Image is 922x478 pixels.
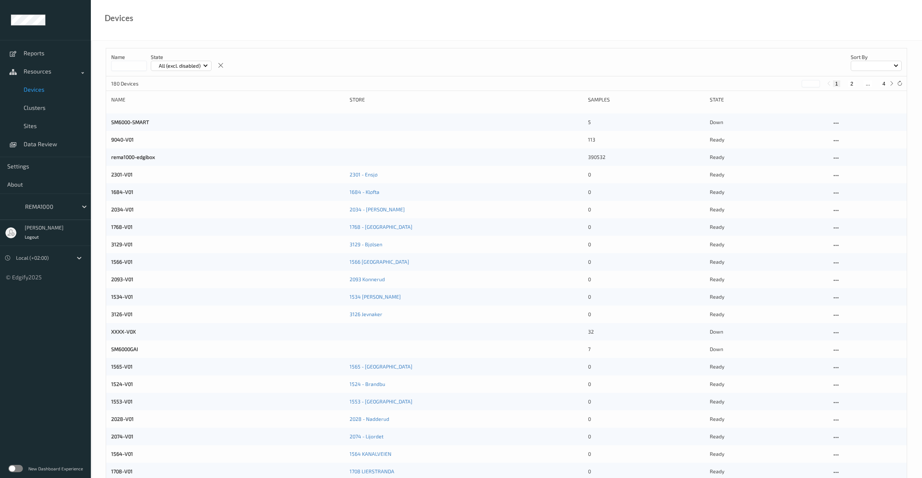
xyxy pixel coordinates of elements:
[880,80,887,87] button: 4
[111,154,155,160] a: rema1000-edgibox
[350,96,583,103] div: Store
[588,311,705,318] div: 0
[710,154,826,161] p: ready
[111,398,133,405] a: 1553-V01
[710,398,826,405] p: ready
[350,171,378,178] a: 2301 - Ensjø
[111,311,133,317] a: 3126-V01
[588,293,705,300] div: 0
[588,119,705,126] div: 5
[350,259,409,265] a: 1566 [GEOGRAPHIC_DATA]
[156,62,203,69] p: All (excl. disabled)
[350,311,382,317] a: 3126 Jevnaker
[710,241,826,248] p: ready
[710,381,826,388] p: ready
[710,258,826,266] p: ready
[111,294,133,300] a: 1534-V01
[350,398,412,405] a: 1553 - [GEOGRAPHIC_DATA]
[111,451,133,457] a: 1564-V01
[588,468,705,475] div: 0
[710,468,826,475] p: ready
[588,328,705,335] div: 32
[111,241,133,247] a: 3129-V01
[588,415,705,423] div: 0
[588,258,705,266] div: 0
[350,189,379,195] a: 1684 - Kløfta
[111,259,133,265] a: 1566-V01
[588,381,705,388] div: 0
[111,224,133,230] a: 1768-V01
[588,171,705,178] div: 0
[710,415,826,423] p: ready
[710,363,826,370] p: ready
[111,363,133,370] a: 1565-V01
[710,433,826,440] p: ready
[710,136,826,143] p: ready
[588,433,705,440] div: 0
[350,433,383,439] a: 2074 - Lijordet
[588,154,705,161] div: 390532
[710,328,826,335] p: down
[350,206,405,212] a: 2034 - [PERSON_NAME]
[710,171,826,178] p: ready
[588,450,705,458] div: 0
[588,276,705,283] div: 0
[588,188,705,196] div: 0
[350,451,391,457] a: 1564 KANALVEIEN
[588,223,705,231] div: 0
[848,80,855,87] button: 2
[588,346,705,353] div: 7
[111,80,166,87] p: 180 Devices
[111,136,134,143] a: 9040-V01
[111,206,134,212] a: 2034-V01
[111,433,133,439] a: 2074-V01
[350,416,389,422] a: 2028 - Nadderud
[111,416,134,422] a: 2028-V01
[588,96,705,103] div: Samples
[710,346,826,353] p: down
[111,276,133,282] a: 2093-V01
[105,15,133,22] div: Devices
[350,241,382,247] a: 3129 - Bjølsen
[588,398,705,405] div: 0
[350,294,401,300] a: 1534 [PERSON_NAME]
[710,206,826,213] p: ready
[350,468,394,474] a: 1708 LIERSTRANDA
[111,189,133,195] a: 1684-V01
[863,80,872,87] button: ...
[588,136,705,143] div: 113
[588,363,705,370] div: 0
[111,53,147,61] p: Name
[710,223,826,231] p: ready
[710,293,826,300] p: ready
[833,80,840,87] button: 1
[111,119,149,125] a: SM6000-SMART
[111,96,345,103] div: Name
[111,381,133,387] a: 1524-V01
[851,53,902,61] p: Sort by
[588,241,705,248] div: 0
[710,450,826,458] p: ready
[710,119,826,126] p: down
[111,346,138,352] a: SM6000GAI
[350,363,412,370] a: 1565 - [GEOGRAPHIC_DATA]
[710,311,826,318] p: ready
[111,468,133,474] a: 1708-V01
[710,188,826,196] p: ready
[151,53,212,61] p: State
[350,224,412,230] a: 1768 - [GEOGRAPHIC_DATA]
[710,96,826,103] div: State
[111,328,136,335] a: XXXX-V0X
[111,171,133,178] a: 2301-V01
[350,276,385,282] a: 2093 Konnerud
[588,206,705,213] div: 0
[710,276,826,283] p: ready
[350,381,385,387] a: 1524 - Brandbu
